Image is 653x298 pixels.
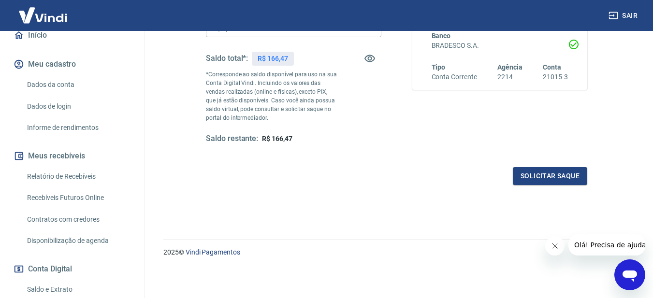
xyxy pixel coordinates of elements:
[12,25,133,46] a: Início
[497,72,522,82] h6: 2214
[568,234,645,255] iframe: Mensagem da empresa
[206,134,258,144] h5: Saldo restante:
[513,167,587,185] button: Solicitar saque
[12,54,133,75] button: Meu cadastro
[206,54,248,63] h5: Saldo total*:
[12,258,133,280] button: Conta Digital
[432,63,446,71] span: Tipo
[206,70,337,122] p: *Corresponde ao saldo disponível para uso na sua Conta Digital Vindi. Incluindo os valores das ve...
[543,63,561,71] span: Conta
[23,188,133,208] a: Recebíveis Futuros Online
[12,0,74,30] img: Vindi
[163,247,630,257] p: 2025 ©
[543,72,568,82] h6: 21015-3
[545,236,565,255] iframe: Fechar mensagem
[432,41,568,51] h6: BRADESCO S.A.
[23,231,133,251] a: Disponibilização de agenda
[432,72,477,82] h6: Conta Corrente
[23,97,133,116] a: Dados de login
[186,248,240,256] a: Vindi Pagamentos
[607,7,641,25] button: Sair
[497,63,522,71] span: Agência
[23,75,133,95] a: Dados da conta
[614,259,645,290] iframe: Botão para abrir a janela de mensagens
[262,135,292,142] span: R$ 166,47
[23,210,133,229] a: Contratos com credores
[23,167,133,186] a: Relatório de Recebíveis
[12,145,133,167] button: Meus recebíveis
[6,7,81,14] span: Olá! Precisa de ajuda?
[432,32,451,40] span: Banco
[23,118,133,138] a: Informe de rendimentos
[258,54,288,64] p: R$ 166,47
